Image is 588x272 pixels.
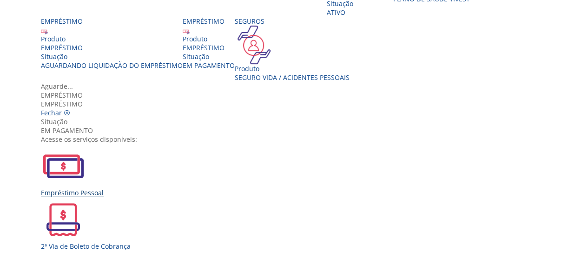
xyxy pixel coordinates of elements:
[41,117,554,126] div: Situação
[41,188,554,197] div: Empréstimo Pessoal
[41,108,70,117] a: Fechar
[41,197,554,251] a: 2ª Via de Boleto de Cobrança
[41,91,554,100] div: Empréstimo
[41,61,183,70] span: AGUARDANDO LIQUIDAÇÃO DO EMPRÉSTIMO
[41,43,183,52] div: EMPRÉSTIMO
[183,43,235,52] div: EMPRÉSTIMO
[41,52,183,61] div: Situação
[235,73,350,82] div: Seguro Vida / Acidentes Pessoais
[41,17,183,26] div: Empréstimo
[41,144,554,197] a: Empréstimo Pessoal
[41,144,86,188] img: EmprestimoPessoal.svg
[183,17,235,26] div: Empréstimo
[235,26,273,64] img: ico_seguros.png
[41,108,62,117] span: Fechar
[41,242,554,251] div: 2ª Via de Boleto de Cobrança
[41,135,554,144] div: Acesse os serviços disponíveis:
[41,27,48,34] img: ico_emprestimo.svg
[183,52,235,61] div: Situação
[41,100,83,108] span: EMPRÉSTIMO
[41,34,183,43] div: Produto
[235,17,350,26] div: Seguros
[183,34,235,43] div: Produto
[183,61,235,70] span: EM PAGAMENTO
[41,17,183,70] a: Empréstimo Produto EMPRÉSTIMO Situação AGUARDANDO LIQUIDAÇÃO DO EMPRÉSTIMO
[235,64,350,73] div: Produto
[41,82,554,91] div: Aguarde...
[183,17,235,70] a: Empréstimo Produto EMPRÉSTIMO Situação EM PAGAMENTO
[41,126,554,135] div: EM PAGAMENTO
[41,197,86,242] img: 2ViaCobranca.svg
[235,17,350,82] a: Seguros Produto Seguro Vida / Acidentes Pessoais
[327,8,345,17] span: Ativo
[183,27,190,34] img: ico_emprestimo.svg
